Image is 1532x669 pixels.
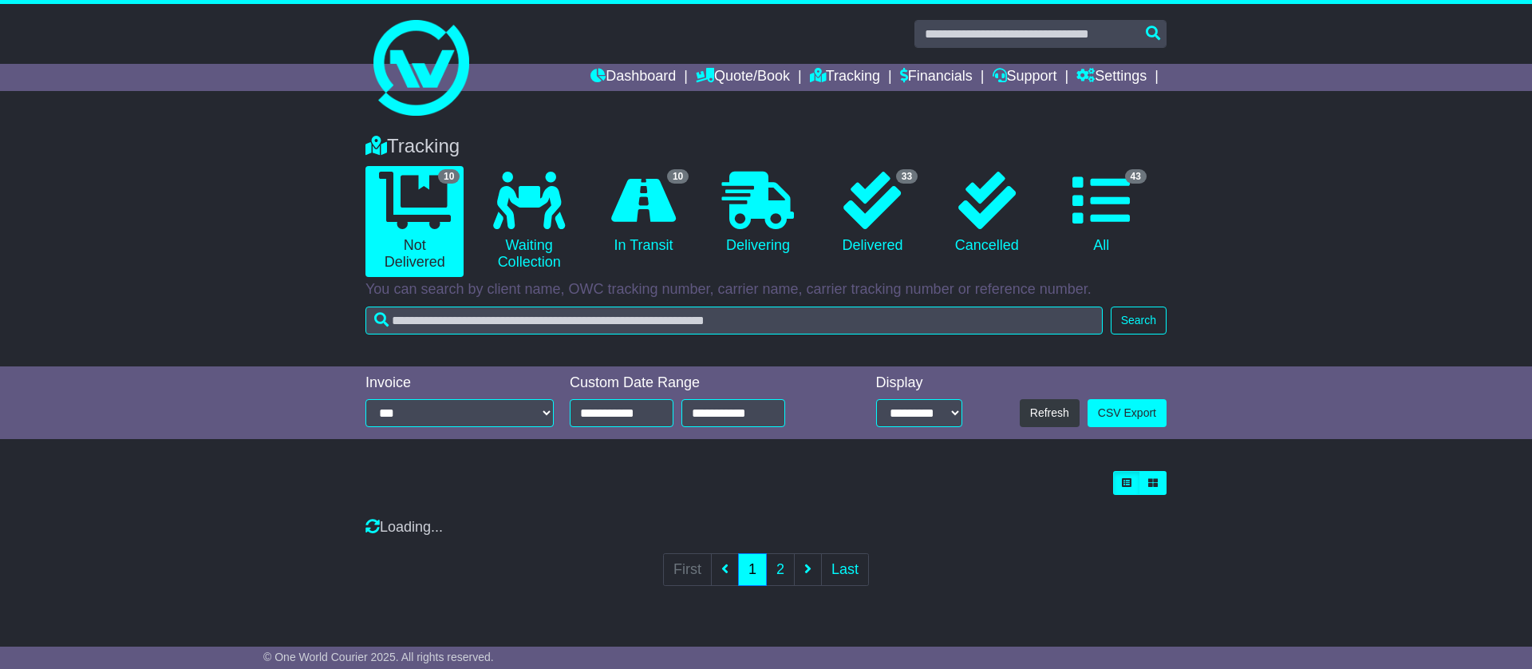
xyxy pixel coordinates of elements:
[876,374,962,392] div: Display
[993,64,1057,91] a: Support
[357,135,1175,158] div: Tracking
[821,553,869,586] a: Last
[570,374,826,392] div: Custom Date Range
[738,553,767,586] a: 1
[810,64,880,91] a: Tracking
[480,166,578,277] a: Waiting Collection
[590,64,676,91] a: Dashboard
[1052,166,1151,260] a: 43 All
[365,374,554,392] div: Invoice
[365,166,464,277] a: 10 Not Delivered
[1125,169,1147,184] span: 43
[938,166,1036,260] a: Cancelled
[365,519,1167,536] div: Loading...
[823,166,922,260] a: 33 Delivered
[709,166,807,260] a: Delivering
[263,651,494,663] span: © One World Courier 2025. All rights reserved.
[1076,64,1147,91] a: Settings
[438,169,460,184] span: 10
[896,169,918,184] span: 33
[1020,399,1080,427] button: Refresh
[900,64,973,91] a: Financials
[1111,307,1167,334] button: Search
[365,281,1167,299] p: You can search by client name, OWC tracking number, carrier name, carrier tracking number or refe...
[696,64,790,91] a: Quote/Book
[766,553,795,586] a: 2
[667,169,689,184] span: 10
[1088,399,1167,427] a: CSV Export
[594,166,693,260] a: 10 In Transit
